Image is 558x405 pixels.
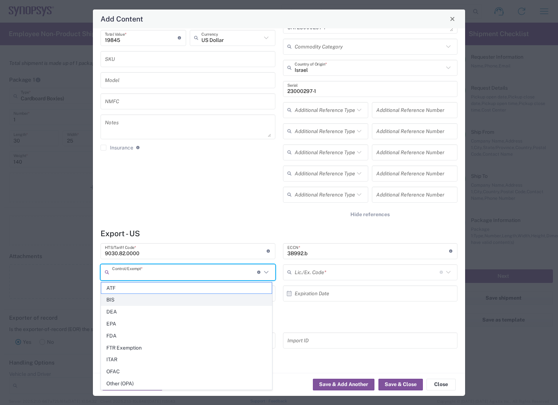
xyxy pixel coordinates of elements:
label: Insurance [101,145,133,151]
span: Other (OPA) [101,378,272,389]
h4: Export - US [101,229,457,238]
h4: Add Content [101,13,143,24]
button: Save & Close [378,379,423,390]
button: Save & Add Another [313,379,374,390]
span: FDA [101,330,272,342]
span: DEA [101,306,272,318]
h4: Import - IL [101,318,457,327]
span: OFAC [101,366,272,377]
button: Close [447,14,457,24]
span: EPA [101,318,272,330]
span: ATF [101,283,272,294]
span: FTR Exemption [101,342,272,354]
span: Hide references [350,211,390,218]
button: Close [427,379,456,390]
span: ITAR [101,354,272,365]
span: BIS [101,294,272,305]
